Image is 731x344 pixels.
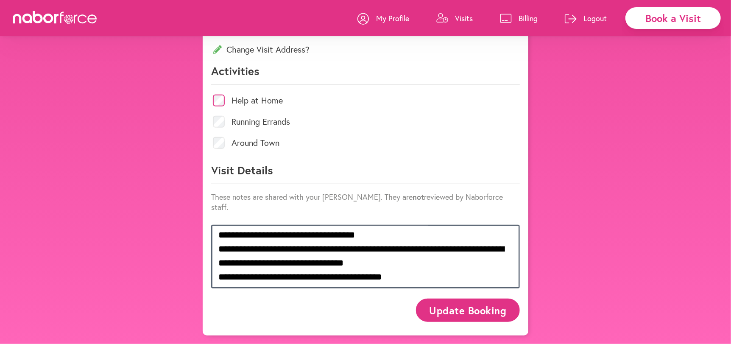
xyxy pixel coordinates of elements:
p: Visit Details [211,163,520,184]
p: Billing [519,13,538,23]
label: Help at Home [232,96,283,105]
p: Activities [211,64,520,85]
p: Change Visit Address? [211,44,520,55]
button: Update Booking [416,299,520,322]
label: Running Errands [232,117,290,126]
p: My Profile [376,13,409,23]
div: Book a Visit [625,7,721,29]
p: Logout [583,13,607,23]
p: These notes are shared with your [PERSON_NAME]. They are reviewed by Naborforce staff. [211,192,520,212]
label: Around Town [232,139,279,147]
a: My Profile [357,6,409,31]
a: Logout [565,6,607,31]
a: Visits [436,6,473,31]
strong: not [413,192,424,202]
p: Visits [455,13,473,23]
a: Billing [500,6,538,31]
